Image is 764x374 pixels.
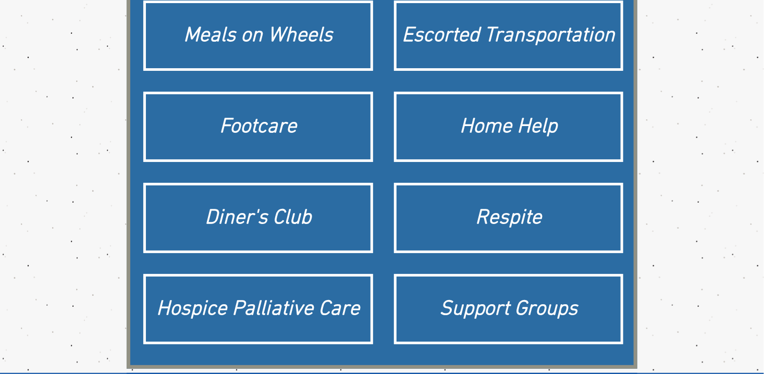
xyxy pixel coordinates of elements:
a: Meals on Wheels [143,1,373,71]
div: Matrix gallery [143,1,623,357]
div: Respite [402,204,616,233]
div: Home Help [402,113,616,142]
a: Footcare [143,92,373,162]
a: Respite [394,183,624,253]
a: Escorted Transportation [394,1,624,71]
div: Meals on Wheels [151,21,365,51]
div: Escorted Transportation [402,21,616,51]
div: Support Groups [402,295,616,324]
a: Home Help [394,92,624,162]
a: Support Groups [394,274,624,344]
a: Diner's Club [143,183,373,253]
div: Hospice Palliative Care [151,295,365,324]
div: Diner's Club [151,204,365,233]
div: Footcare [151,113,365,142]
